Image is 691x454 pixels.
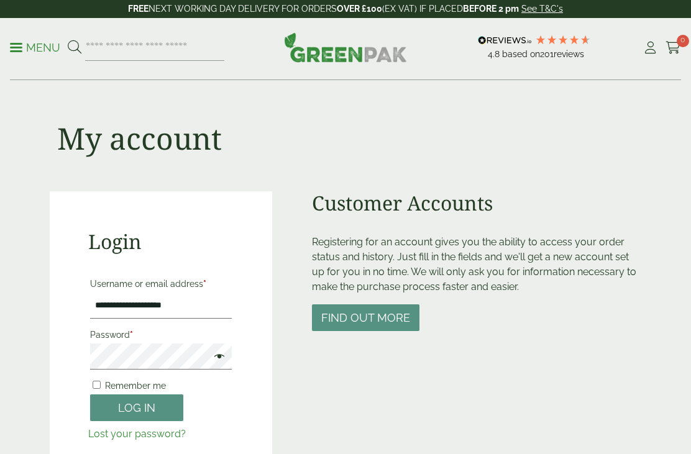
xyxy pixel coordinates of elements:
[554,49,584,59] span: reviews
[88,428,186,440] a: Lost your password?
[488,49,502,59] span: 4.8
[535,34,591,45] div: 4.79 Stars
[90,394,183,421] button: Log in
[88,230,234,253] h2: Login
[643,42,658,54] i: My Account
[128,4,149,14] strong: FREE
[666,42,681,54] i: Cart
[463,4,519,14] strong: BEFORE 2 pm
[312,312,419,324] a: Find out more
[105,381,166,391] span: Remember me
[312,235,641,294] p: Registering for an account gives you the ability to access your order status and history. Just fi...
[90,326,232,343] label: Password
[284,32,407,62] img: GreenPak Supplies
[312,191,641,215] h2: Customer Accounts
[57,120,222,157] h1: My account
[502,49,540,59] span: Based on
[93,381,101,389] input: Remember me
[677,35,689,47] span: 0
[521,4,563,14] a: See T&C's
[10,40,60,53] a: Menu
[478,36,532,45] img: REVIEWS.io
[90,275,232,293] label: Username or email address
[312,304,419,331] button: Find out more
[540,49,554,59] span: 201
[666,39,681,57] a: 0
[10,40,60,55] p: Menu
[337,4,382,14] strong: OVER £100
